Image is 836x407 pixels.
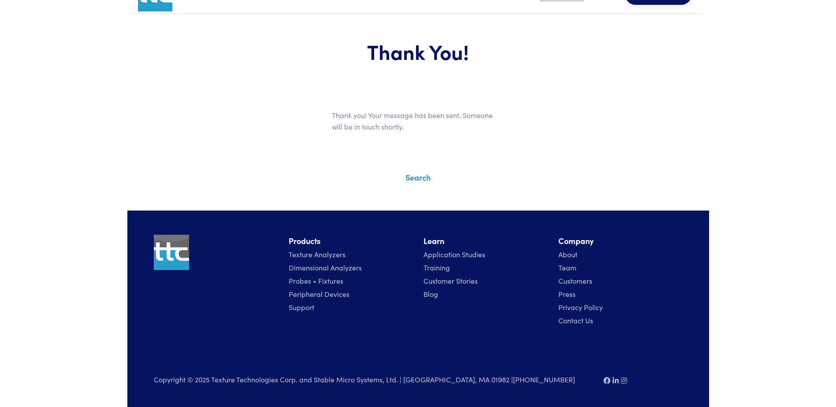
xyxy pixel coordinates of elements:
[424,276,478,285] a: Customer Stories
[154,235,189,270] img: ttc_logo_1x1_v1.0.png
[558,289,576,299] a: Press
[558,235,683,248] li: Company
[558,276,592,285] a: Customers
[289,249,346,259] a: Texture Analyzers
[154,374,593,385] p: Copyright © 2025 Texture Technologies Corp. and Stable Micro Systems, Ltd. | [GEOGRAPHIC_DATA], M...
[424,289,438,299] a: Blog
[424,263,450,272] a: Training
[289,289,349,299] a: Peripheral Devices
[405,172,431,183] a: Search
[558,315,593,325] a: Contact Us
[332,110,505,132] p: Thank you! Your message has been sent. Someone will be in touch shortly.
[558,263,576,272] a: Team
[289,276,343,285] a: Probes + Fixtures
[558,249,577,259] a: About
[558,302,603,312] a: Privacy Policy
[424,249,485,259] a: Application Studies
[289,302,314,312] a: Support
[154,39,683,64] h1: Thank You!
[424,235,548,248] li: Learn
[289,263,362,272] a: Dimensional Analyzers
[289,235,413,248] li: Products
[513,374,575,384] a: [PHONE_NUMBER]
